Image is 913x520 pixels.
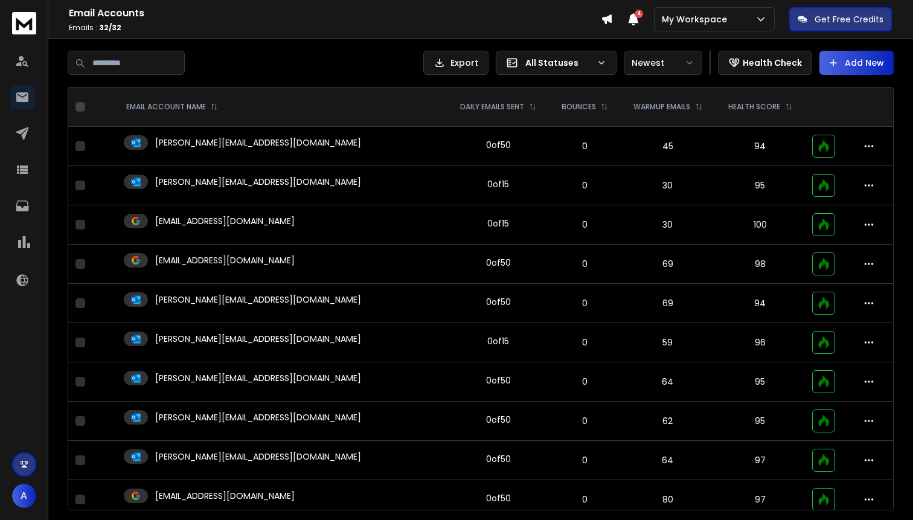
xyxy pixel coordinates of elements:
[662,13,732,25] p: My Workspace
[715,362,804,402] td: 95
[620,166,715,205] td: 30
[815,13,883,25] p: Get Free Credits
[620,480,715,519] td: 80
[69,23,601,33] p: Emails :
[12,12,36,34] img: logo
[715,166,804,205] td: 95
[715,480,804,519] td: 97
[819,51,894,75] button: Add New
[743,57,802,69] p: Health Check
[557,297,613,309] p: 0
[487,335,509,347] div: 0 of 15
[486,492,511,504] div: 0 of 50
[715,245,804,284] td: 98
[487,217,509,230] div: 0 of 15
[460,102,524,112] p: DAILY EMAILS SENT
[620,127,715,166] td: 45
[620,441,715,480] td: 64
[789,7,892,31] button: Get Free Credits
[486,374,511,387] div: 0 of 50
[155,333,361,345] p: [PERSON_NAME][EMAIL_ADDRESS][DOMAIN_NAME]
[715,127,804,166] td: 94
[557,415,613,427] p: 0
[487,178,509,190] div: 0 of 15
[620,205,715,245] td: 30
[557,493,613,506] p: 0
[715,402,804,441] td: 95
[557,258,613,270] p: 0
[715,323,804,362] td: 96
[525,57,592,69] p: All Statuses
[486,453,511,465] div: 0 of 50
[620,323,715,362] td: 59
[620,362,715,402] td: 64
[423,51,489,75] button: Export
[635,10,643,18] span: 4
[620,245,715,284] td: 69
[624,51,702,75] button: Newest
[715,284,804,323] td: 94
[620,402,715,441] td: 62
[155,372,361,384] p: [PERSON_NAME][EMAIL_ADDRESS][DOMAIN_NAME]
[486,414,511,426] div: 0 of 50
[562,102,596,112] p: BOUNCES
[155,215,295,227] p: [EMAIL_ADDRESS][DOMAIN_NAME]
[126,102,218,112] div: EMAIL ACCOUNT NAME
[69,6,601,21] h1: Email Accounts
[557,336,613,348] p: 0
[155,136,361,149] p: [PERSON_NAME][EMAIL_ADDRESS][DOMAIN_NAME]
[718,51,812,75] button: Health Check
[633,102,690,112] p: WARMUP EMAILS
[155,490,295,502] p: [EMAIL_ADDRESS][DOMAIN_NAME]
[557,219,613,231] p: 0
[12,484,36,508] button: A
[486,257,511,269] div: 0 of 50
[557,140,613,152] p: 0
[620,284,715,323] td: 69
[155,254,295,266] p: [EMAIL_ADDRESS][DOMAIN_NAME]
[155,411,361,423] p: [PERSON_NAME][EMAIL_ADDRESS][DOMAIN_NAME]
[486,296,511,308] div: 0 of 50
[99,22,121,33] span: 32 / 32
[715,441,804,480] td: 97
[557,179,613,191] p: 0
[728,102,780,112] p: HEALTH SCORE
[557,376,613,388] p: 0
[155,294,361,306] p: [PERSON_NAME][EMAIL_ADDRESS][DOMAIN_NAME]
[557,454,613,466] p: 0
[486,139,511,151] div: 0 of 50
[715,205,804,245] td: 100
[155,176,361,188] p: [PERSON_NAME][EMAIL_ADDRESS][DOMAIN_NAME]
[155,451,361,463] p: [PERSON_NAME][EMAIL_ADDRESS][DOMAIN_NAME]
